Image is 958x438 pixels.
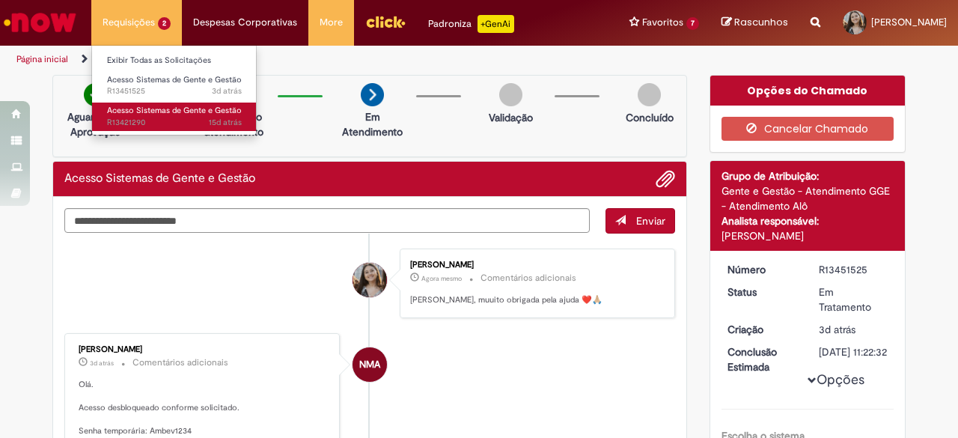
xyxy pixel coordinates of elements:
a: Aberto R13451525 : Acesso Sistemas de Gente e Gestão [92,72,257,100]
span: [PERSON_NAME] [871,16,947,28]
time: 15/08/2025 14:58:38 [209,117,242,128]
button: Enviar [605,208,675,234]
div: [PERSON_NAME] [721,228,894,243]
img: arrow-next.png [361,83,384,106]
div: [PERSON_NAME] [410,261,659,270]
span: 3d atrás [212,85,242,97]
a: Rascunhos [721,16,788,30]
p: +GenAi [478,15,514,33]
a: Exibir Todas as Solicitações [92,52,257,69]
span: Rascunhos [734,15,788,29]
h2: Acesso Sistemas de Gente e Gestão Histórico de tíquete [64,172,255,186]
p: [PERSON_NAME], muuito obrigada pela ajuda ❤️🙏🏼 [410,294,659,306]
span: Despesas Corporativas [193,15,297,30]
span: R13421290 [107,117,242,129]
span: NMA [359,347,380,383]
a: Aberto R13421290 : Acesso Sistemas de Gente e Gestão [92,103,257,130]
dt: Número [716,262,808,277]
span: Favoritos [642,15,683,30]
span: 3d atrás [90,359,114,368]
div: Neilyse Moraes Almeida [353,347,387,382]
textarea: Digite sua mensagem aqui... [64,208,590,233]
div: Em Tratamento [819,285,888,314]
div: [PERSON_NAME] [79,345,328,354]
button: Adicionar anexos [656,169,675,189]
time: 29/08/2025 15:57:39 [421,274,462,283]
dt: Criação [716,322,808,337]
span: Agora mesmo [421,274,462,283]
time: 27/08/2025 10:35:05 [212,85,242,97]
span: 7 [686,17,699,30]
time: 27/08/2025 10:35:04 [819,323,855,336]
p: Concluído [626,110,674,125]
div: Mayara Ueno Lucena Do Nascimento [353,263,387,297]
dt: Status [716,285,808,299]
span: R13451525 [107,85,242,97]
span: Acesso Sistemas de Gente e Gestão [107,74,242,85]
span: 2 [158,17,171,30]
div: [DATE] 11:22:32 [819,344,888,359]
time: 27/08/2025 11:26:23 [90,359,114,368]
span: Acesso Sistemas de Gente e Gestão [107,105,242,116]
ul: Trilhas de página [11,46,627,73]
p: Em Atendimento [336,109,409,139]
div: Gente e Gestão - Atendimento GGE - Atendimento Alô [721,183,894,213]
div: 27/08/2025 10:35:04 [819,322,888,337]
span: 3d atrás [819,323,855,336]
p: Validação [489,110,533,125]
dt: Conclusão Estimada [716,344,808,374]
span: 15d atrás [209,117,242,128]
button: Cancelar Chamado [721,117,894,141]
span: Enviar [636,214,665,228]
span: More [320,15,343,30]
div: Grupo de Atribuição: [721,168,894,183]
div: R13451525 [819,262,888,277]
p: Aguardando Aprovação [59,109,132,139]
ul: Requisições [91,45,257,136]
div: Analista responsável: [721,213,894,228]
small: Comentários adicionais [132,356,228,369]
img: check-circle-green.png [84,83,107,106]
div: Opções do Chamado [710,76,906,106]
div: Padroniza [428,15,514,33]
small: Comentários adicionais [480,272,576,285]
img: click_logo_yellow_360x200.png [365,10,406,33]
img: img-circle-grey.png [638,83,661,106]
span: Requisições [103,15,155,30]
img: img-circle-grey.png [499,83,522,106]
img: ServiceNow [1,7,79,37]
a: Página inicial [16,53,68,65]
